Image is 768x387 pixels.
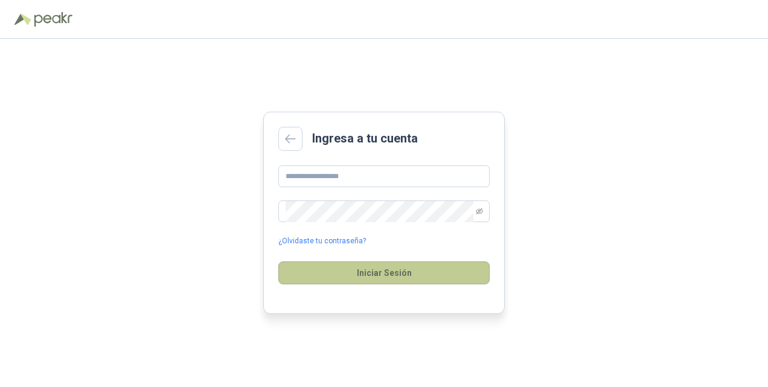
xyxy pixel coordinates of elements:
a: ¿Olvidaste tu contraseña? [278,235,366,247]
span: eye-invisible [476,208,483,215]
button: Iniciar Sesión [278,261,490,284]
img: Peakr [34,12,72,27]
h2: Ingresa a tu cuenta [312,129,418,148]
img: Logo [14,13,31,25]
